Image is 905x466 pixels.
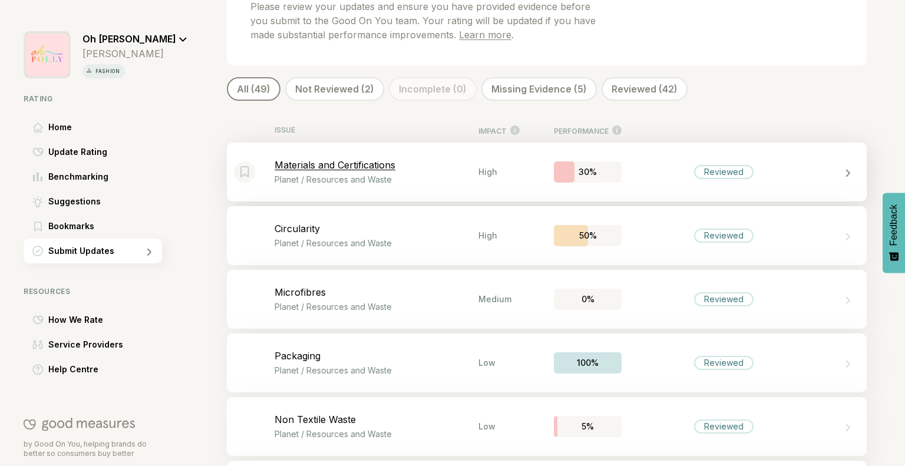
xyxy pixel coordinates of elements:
[48,338,123,352] span: Service Providers
[554,416,622,437] div: 5%
[24,94,187,103] div: Rating
[602,77,688,101] div: Reviewed (42)
[82,48,187,60] div: [PERSON_NAME]
[24,439,162,458] p: by Good On You, helping brands do better so consumers buy better
[48,219,94,233] span: Bookmarks
[24,164,187,189] a: BenchmarkingBenchmarking
[554,225,622,246] div: 50%
[33,123,43,133] img: Home
[478,294,520,304] div: Medium
[24,239,187,263] a: Submit UpdatesSubmit Updates
[275,159,478,171] p: Materials and Certifications
[275,174,478,184] p: Planet / Resources and Waste
[275,365,478,375] p: Planet / Resources and Waste
[889,204,899,246] span: Feedback
[48,145,107,159] span: Update Rating
[275,286,478,298] p: Microfibres
[694,419,754,434] div: Reviewed
[481,77,597,101] div: Missing Evidence (5)
[275,238,478,248] p: Planet / Resources and Waste
[32,196,43,207] img: Suggestions
[554,289,622,310] div: 0%
[459,29,511,41] a: Learn more
[24,287,187,296] div: Resources
[32,147,44,157] img: Update Rating
[554,161,622,183] div: 30%
[554,352,622,374] div: 100%
[694,229,754,243] div: Reviewed
[478,167,520,177] div: High
[240,166,249,177] img: Bookmark
[285,77,384,101] div: Not Reviewed (2)
[853,414,893,454] iframe: Website support platform help button
[234,161,255,183] div: Bookmark this item
[24,417,135,431] img: Good On You
[275,350,478,362] p: Packaging
[32,364,44,375] img: Help Centre
[554,125,622,135] div: PERFORMANCE
[24,214,187,239] a: BookmarksBookmarks
[32,246,43,256] img: Submit Updates
[24,332,187,357] a: Service ProvidersService Providers
[694,292,754,306] div: Reviewed
[93,67,123,76] p: fashion
[275,223,478,234] p: Circularity
[33,172,42,181] img: Benchmarking
[24,140,187,164] a: Update RatingUpdate Rating
[694,356,754,370] div: Reviewed
[24,115,187,140] a: HomeHome
[275,414,478,425] p: Non Textile Waste
[694,165,754,179] div: Reviewed
[478,358,520,368] div: Low
[85,67,93,75] img: vertical icon
[24,189,187,214] a: SuggestionsSuggestions
[478,421,520,431] div: Low
[275,429,478,439] p: Planet / Resources and Waste
[24,308,187,332] a: How We RateHow We Rate
[32,340,43,349] img: Service Providers
[32,315,44,325] img: How We Rate
[883,193,905,273] button: Feedback - Show survey
[48,170,108,184] span: Benchmarking
[227,77,280,101] div: All (49)
[275,302,478,312] p: Planet / Resources and Waste
[34,222,42,232] img: Bookmarks
[82,33,176,45] span: Oh [PERSON_NAME]
[478,230,520,240] div: High
[478,125,520,135] div: IMPACT
[48,362,98,376] span: Help Centre
[24,357,187,382] a: Help CentreHelp Centre
[48,120,72,134] span: Home
[275,125,478,135] div: ISSUE
[48,194,101,209] span: Suggestions
[48,244,114,258] span: Submit Updates
[48,313,103,327] span: How We Rate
